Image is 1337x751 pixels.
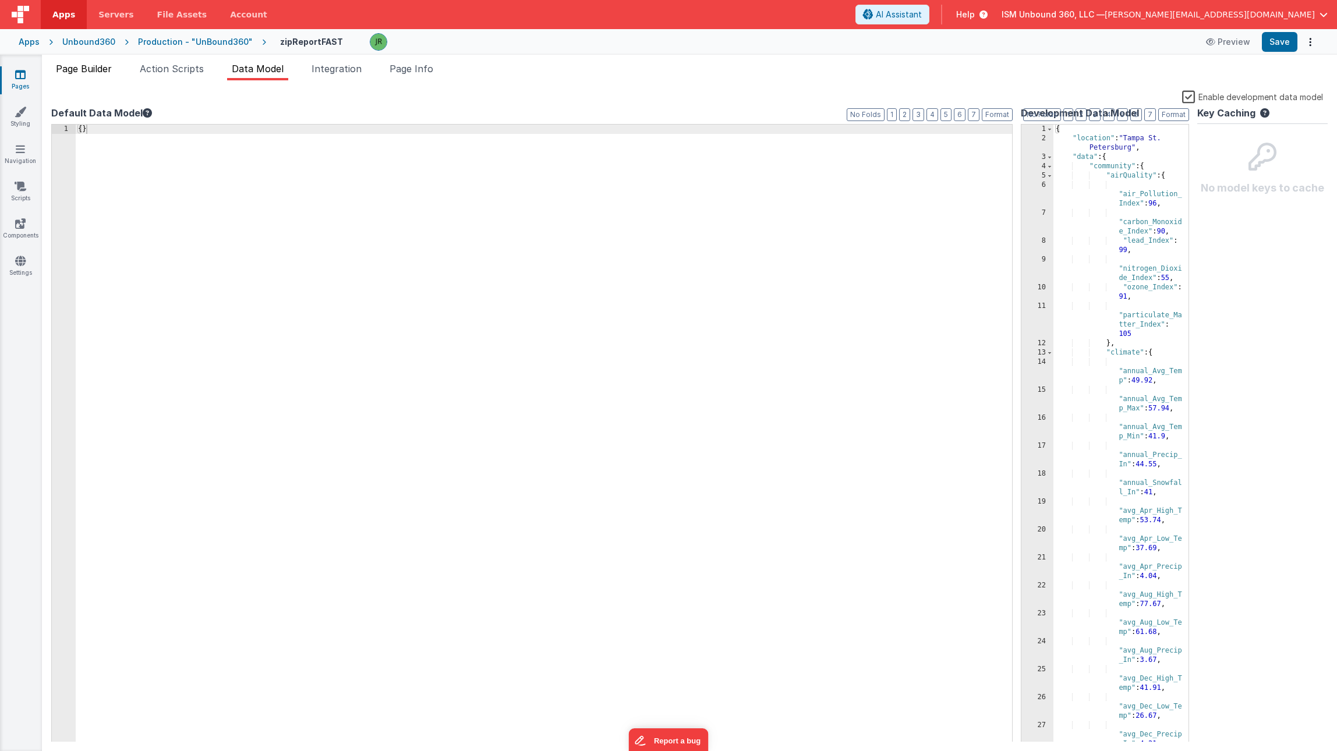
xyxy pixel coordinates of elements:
div: 20 [1021,525,1053,553]
div: 6 [1021,180,1053,208]
button: 1 [887,108,897,121]
button: 6 [954,108,965,121]
button: 3 [912,108,924,121]
button: 5 [940,108,952,121]
p: No model keys to cache [1201,180,1324,196]
div: 27 [1021,721,1053,749]
button: 4 [1103,108,1115,121]
button: 7 [968,108,979,121]
div: 11 [1021,302,1053,339]
h4: Key Caching [1197,108,1255,119]
div: 24 [1021,637,1053,665]
div: 3 [1021,153,1053,162]
span: Integration [312,63,362,75]
button: 5 [1117,108,1128,121]
span: Apps [52,9,75,20]
div: 15 [1021,385,1053,413]
div: 14 [1021,357,1053,385]
div: 26 [1021,693,1053,721]
div: 2 [1021,134,1053,153]
span: ISM Unbound 360, LLC — [1002,9,1105,20]
button: No Folds [1023,108,1061,121]
div: Unbound360 [62,36,115,48]
button: 2 [1076,108,1087,121]
div: 5 [1021,171,1053,180]
span: File Assets [157,9,207,20]
button: Format [1158,108,1189,121]
button: No Folds [847,108,885,121]
div: 25 [1021,665,1053,693]
button: 4 [926,108,938,121]
button: 2 [899,108,910,121]
div: 12 [1021,339,1053,348]
button: 3 [1089,108,1101,121]
div: 7 [1021,208,1053,236]
button: AI Assistant [855,5,929,24]
span: Action Scripts [140,63,204,75]
div: 18 [1021,469,1053,497]
button: Preview [1199,33,1257,51]
span: Data Model [232,63,284,75]
button: Save [1262,32,1297,52]
div: 17 [1021,441,1053,469]
div: Apps [19,36,40,48]
button: 6 [1130,108,1142,121]
div: 10 [1021,283,1053,302]
div: Production - "UnBound360" [138,36,253,48]
span: Page Builder [56,63,112,75]
div: 16 [1021,413,1053,441]
button: Format [982,108,1013,121]
label: Enable development data model [1182,90,1323,103]
span: Help [956,9,975,20]
div: 22 [1021,581,1053,609]
span: Page Info [390,63,433,75]
div: 23 [1021,609,1053,637]
span: AI Assistant [876,9,922,20]
span: Development Data Model [1021,106,1139,120]
button: 7 [1144,108,1156,121]
button: 1 [1063,108,1073,121]
div: 19 [1021,497,1053,525]
div: 13 [1021,348,1053,357]
div: 1 [1021,125,1053,134]
span: Servers [98,9,133,20]
div: 21 [1021,553,1053,581]
button: Options [1302,34,1318,50]
div: 8 [1021,236,1053,255]
div: 1 [52,125,76,134]
button: Default Data Model [51,106,152,120]
img: 7673832259734376a215dc8786de64cb [370,34,387,50]
div: 4 [1021,162,1053,171]
h4: zipReportFAST [280,37,343,46]
button: ISM Unbound 360, LLC — [PERSON_NAME][EMAIL_ADDRESS][DOMAIN_NAME] [1002,9,1328,20]
span: [PERSON_NAME][EMAIL_ADDRESS][DOMAIN_NAME] [1105,9,1315,20]
div: 9 [1021,255,1053,283]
